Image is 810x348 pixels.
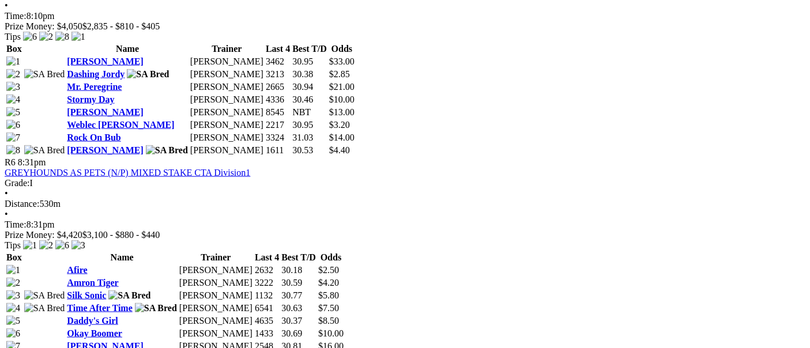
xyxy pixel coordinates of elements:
img: 6 [6,120,20,130]
img: 5 [6,316,20,326]
td: 30.95 [292,119,327,131]
td: [PERSON_NAME] [190,107,264,118]
img: 1 [71,32,85,42]
td: [PERSON_NAME] [179,328,253,339]
span: $7.50 [318,303,339,313]
span: $3,100 - $880 - $440 [82,230,160,240]
td: [PERSON_NAME] [190,145,264,156]
td: 30.59 [281,277,317,289]
img: 7 [6,133,20,143]
td: 4336 [265,94,291,105]
span: • [5,188,8,198]
span: $4.20 [318,278,339,288]
span: 8:31pm [18,157,46,167]
span: Box [6,44,22,54]
div: 530m [5,199,805,209]
td: 3213 [265,69,291,80]
img: 2 [39,240,53,251]
td: 31.03 [292,132,327,143]
td: [PERSON_NAME] [190,69,264,80]
img: 4 [6,94,20,105]
td: [PERSON_NAME] [190,81,264,93]
td: [PERSON_NAME] [179,277,253,289]
th: Trainer [190,43,264,55]
td: 1433 [254,328,280,339]
a: Amron Tiger [67,278,118,288]
span: $10.00 [329,94,355,104]
span: Time: [5,220,27,229]
span: $8.50 [318,316,339,326]
a: [PERSON_NAME] [67,107,143,117]
span: $10.00 [318,328,344,338]
span: $13.00 [329,107,355,117]
td: 2217 [265,119,291,131]
img: 6 [23,32,37,42]
td: [PERSON_NAME] [190,132,264,143]
a: Daddy's Girl [67,316,118,326]
td: 3462 [265,56,291,67]
img: SA Bred [24,69,65,80]
div: Prize Money: $4,050 [5,21,805,32]
th: Last 4 [254,252,280,263]
img: 2 [39,32,53,42]
th: Trainer [179,252,253,263]
td: 6541 [254,302,280,314]
td: 4635 [254,315,280,327]
th: Name [66,252,178,263]
a: Weblec [PERSON_NAME] [67,120,174,130]
td: [PERSON_NAME] [179,264,253,276]
td: 1132 [254,290,280,301]
img: SA Bred [24,145,65,156]
img: 2 [6,69,20,80]
span: R6 [5,157,16,167]
a: Okay Boomer [67,328,122,338]
th: Name [66,43,189,55]
img: 5 [6,107,20,118]
img: SA Bred [146,145,188,156]
td: 8545 [265,107,291,118]
a: Stormy Day [67,94,114,104]
div: Prize Money: $4,420 [5,230,805,240]
img: 6 [6,328,20,339]
th: Best T/D [292,43,327,55]
img: 1 [6,56,20,67]
td: 30.95 [292,56,327,67]
a: Rock On Bub [67,133,120,142]
span: Time: [5,11,27,21]
span: $14.00 [329,133,355,142]
a: Silk Sonic [67,290,106,300]
td: 30.18 [281,264,317,276]
span: Tips [5,32,21,41]
td: 30.53 [292,145,327,156]
td: 3324 [265,132,291,143]
td: 2665 [265,81,291,93]
span: $2.50 [318,265,339,275]
a: Mr. Peregrine [67,82,122,92]
td: 30.77 [281,290,317,301]
th: Best T/D [281,252,317,263]
img: 3 [71,240,85,251]
span: Box [6,252,22,262]
img: 4 [6,303,20,313]
img: 8 [55,32,69,42]
span: • [5,209,8,219]
th: Last 4 [265,43,291,55]
td: [PERSON_NAME] [179,315,253,327]
td: 30.46 [292,94,327,105]
img: SA Bred [127,69,169,80]
span: Tips [5,240,21,250]
span: $2,835 - $810 - $405 [82,21,160,31]
img: 8 [6,145,20,156]
td: [PERSON_NAME] [190,94,264,105]
img: SA Bred [108,290,150,301]
span: Grade: [5,178,30,188]
td: [PERSON_NAME] [190,119,264,131]
td: 1611 [265,145,291,156]
a: [PERSON_NAME] [67,56,143,66]
td: [PERSON_NAME] [179,290,253,301]
img: SA Bred [135,303,177,313]
div: 8:31pm [5,220,805,230]
img: SA Bred [24,290,65,301]
span: $21.00 [329,82,355,92]
span: $3.20 [329,120,350,130]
